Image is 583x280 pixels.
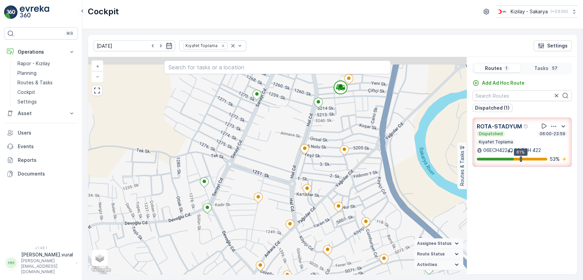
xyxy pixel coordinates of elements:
[15,78,78,87] a: Routes & Tasks
[96,63,99,69] span: +
[514,149,527,156] div: 61%
[90,265,112,274] img: Google
[534,65,548,72] p: Tasks
[4,107,78,120] button: Asset
[4,140,78,153] a: Events
[533,40,572,51] button: Settings
[482,80,525,86] p: Add Ad Hoc Route
[505,66,508,71] p: 1
[414,238,463,249] summary: Assignee Status
[523,124,529,129] div: Help Tooltip Icon
[4,126,78,140] a: Users
[15,97,78,107] a: Settings
[18,170,75,177] p: Documents
[219,43,227,48] div: Remove Kıyafet Toplama
[21,251,73,258] p: [PERSON_NAME].vural
[417,251,445,257] span: Route Status
[17,70,37,76] p: Planning
[96,73,99,79] span: −
[539,131,566,137] p: 06:00-23:59
[496,8,508,15] img: k%C4%B1z%C4%B1lay_DTAvauz.png
[414,260,463,270] summary: Activities
[92,71,102,82] a: Zoom Out
[414,249,463,260] summary: Route Status
[164,60,391,74] input: Search for tasks or a location
[547,42,568,49] p: Settings
[472,104,512,112] button: Dispatched (1)
[417,241,452,246] span: Assignee Status
[18,129,75,136] p: Users
[4,167,78,181] a: Documents
[15,87,78,97] a: Cockpit
[4,153,78,167] a: Reports
[4,246,78,250] span: v 1.48.1
[475,104,510,111] p: Dispatched (1)
[94,40,175,51] input: dd/mm/yyyy
[551,66,558,71] p: 57
[478,131,503,137] p: Dispatched
[20,5,49,19] img: logo_light-DOdMpM7g.png
[66,31,73,36] p: ⌘B
[485,65,502,72] p: Routes
[88,6,119,17] p: Cockpit
[4,5,18,19] img: logo
[90,265,112,274] a: Open this area in Google Maps (opens a new window)
[4,251,78,275] button: HH[PERSON_NAME].vural[PERSON_NAME][EMAIL_ADDRESS][DOMAIN_NAME]
[496,5,578,18] button: Kızılay - Sakarya(+03:00)
[92,250,107,265] a: Layers
[511,8,548,15] p: Kızılay - Sakarya
[18,110,64,117] p: Asset
[514,147,541,154] p: 06 ECH 422
[17,79,53,86] p: Routes & Tasks
[21,258,73,275] p: [PERSON_NAME][EMAIL_ADDRESS][DOMAIN_NAME]
[477,122,522,130] p: ROTA-STADYUM
[417,262,437,267] span: Activities
[18,48,64,55] p: Operations
[92,61,102,71] a: Zoom In
[6,257,17,268] div: HH
[472,90,572,101] input: Search Routes
[483,147,508,154] p: 06ECH422
[4,45,78,59] button: Operations
[551,9,568,14] p: ( +03:00 )
[15,68,78,78] a: Planning
[15,59,78,68] a: Rapor - Kızılay
[550,156,560,163] p: 53 %
[472,80,525,86] a: Add Ad Hoc Route
[459,151,466,186] p: Routes & Tasks
[18,143,75,150] p: Events
[183,42,219,49] div: Kıyafet Toplama
[17,60,50,67] p: Rapor - Kızılay
[18,157,75,164] p: Reports
[478,139,514,145] p: Kıyafet Toplama
[17,98,37,105] p: Settings
[17,89,35,96] p: Cockpit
